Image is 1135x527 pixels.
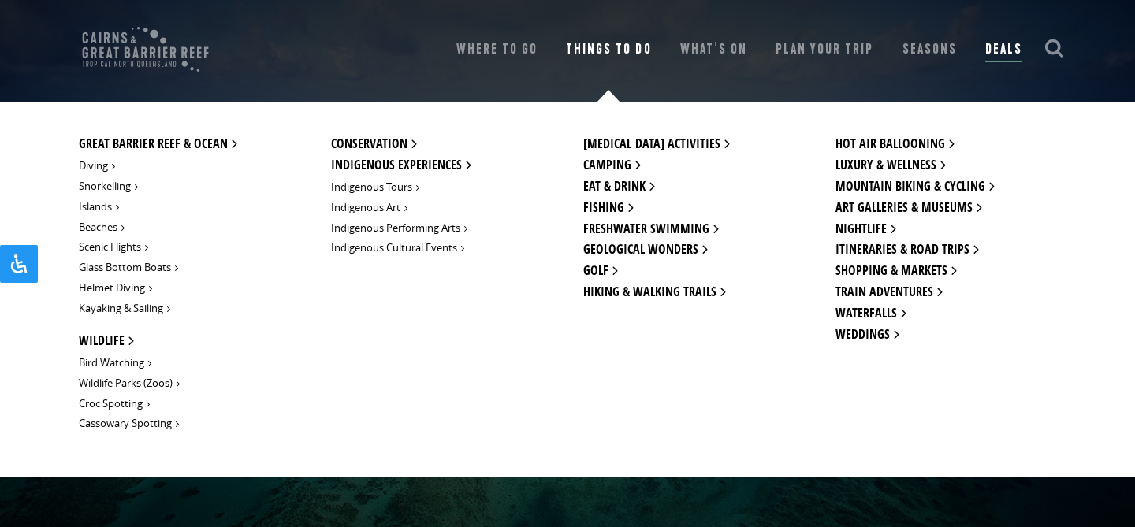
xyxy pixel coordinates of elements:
a: Indigenous Cultural Events [331,239,461,257]
a: Kayaking & Sailing [79,300,167,317]
a: Plan Your Trip [776,39,874,61]
a: What’s On [680,39,747,61]
a: Shopping & Markets [835,261,954,282]
a: Geological Wonders [583,239,705,261]
a: Waterfalls [835,303,903,325]
svg: Open Accessibility Panel [9,254,28,273]
a: Nightlife [835,219,893,240]
a: Indigenous Art [331,199,404,217]
img: CGBR-TNQ_dual-logo.svg [71,16,220,83]
a: Cassowary Spotting [79,415,176,432]
a: Conservation [331,134,414,155]
a: Indigenous Experiences [331,155,468,176]
a: Seasons [902,39,957,61]
a: Croc Spotting [79,395,147,413]
a: Art Galleries & Museums [835,198,979,219]
a: Islands [79,199,116,216]
a: Diving [79,158,112,175]
a: Fishing [583,198,631,219]
a: Golf [583,261,615,282]
a: Freshwater Swimming [583,219,716,240]
a: Deals [985,39,1022,62]
a: Indigenous Tours [331,179,416,196]
a: Luxury & wellness [835,155,943,176]
a: Wildlife Parks (Zoos) [79,375,177,392]
a: Where To Go [456,39,538,61]
a: Things To Do [566,39,651,61]
a: Glass Bottom Boats [79,259,175,276]
a: Beaches [79,219,121,236]
a: Eat & Drink [583,176,652,198]
a: Helmet Diving [79,280,149,297]
a: Camping [583,155,638,176]
a: Hot Air Ballooning [835,134,951,155]
a: Hiking & Walking Trails [583,282,723,303]
a: Bird Watching [79,354,148,372]
a: Snorkelling [79,178,135,195]
a: Indigenous Performing Arts [331,220,464,237]
a: Train Adventures [835,282,940,303]
a: Itineraries & Road Trips [835,239,976,261]
a: Weddings [835,325,896,346]
a: Mountain Biking & Cycling [835,176,992,198]
a: [MEDICAL_DATA] Activities [583,134,727,155]
a: Wildlife [79,331,131,352]
a: Scenic Flights [79,239,145,256]
a: Great Barrier Reef & Ocean [79,134,234,155]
